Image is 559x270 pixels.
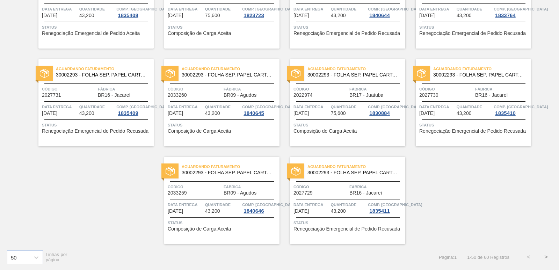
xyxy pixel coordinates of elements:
a: Comp. [GEOGRAPHIC_DATA]1833764 [494,6,529,18]
span: Comp. Carga [116,103,170,110]
span: Aguardando Faturamento [182,65,279,72]
span: Status [168,24,278,31]
span: 43,200 [79,111,94,116]
span: Código [168,183,222,190]
a: Comp. [GEOGRAPHIC_DATA]1835408 [116,6,152,18]
span: 27/10/2025 [168,13,183,18]
a: Comp. [GEOGRAPHIC_DATA]1840646 [242,201,278,214]
span: Quantidade [331,201,366,208]
span: 30002293 - FOLHA SEP. PAPEL CARTAO 1200x1000M 350g [182,72,274,78]
img: status [40,69,49,78]
span: 30002293 - FOLHA SEP. PAPEL CARTAO 1200x1000M 350g [307,170,400,175]
span: BR09 - Agudos [224,93,256,98]
span: Comp. Carga [242,103,296,110]
span: Código [419,86,473,93]
span: Status [168,122,278,129]
img: status [166,167,175,176]
span: 30002293 - FOLHA SEP. PAPEL CARTAO 1200x1000M 350g [433,72,525,78]
span: Fábrica [98,86,152,93]
span: 31/10/2025 [419,111,435,116]
span: BR16 - Jacareí [98,93,130,98]
a: statusAguardando Faturamento30002293 - FOLHA SEP. PAPEL CARTAO 1200x1000M 350gCódigo2027731Fábric... [28,59,154,146]
span: Renegociação Emergencial de Pedido Recusada [293,226,400,232]
span: 43,200 [205,111,220,116]
img: status [291,167,300,176]
span: Comp. Carga [494,103,548,110]
span: Quantidade [205,103,241,110]
span: 30002293 - FOLHA SEP. PAPEL CARTAO 1200x1000M 350g [56,72,148,78]
a: Comp. [GEOGRAPHIC_DATA]1840645 [242,103,278,116]
span: Status [419,122,529,129]
a: statusAguardando Faturamento30002293 - FOLHA SEP. PAPEL CARTAO 1200x1000M 350gCódigo2033260Fábric... [154,59,279,146]
a: statusAguardando Faturamento30002293 - FOLHA SEP. PAPEL CARTAO 1200x1000M 350gCódigo2027730Fábric... [405,59,531,146]
span: Quantidade [331,103,366,110]
span: Aguardando Faturamento [433,65,531,72]
span: Data entrega [293,103,329,110]
span: Comp. Carga [368,201,422,208]
button: > [537,248,555,266]
span: Comp. Carga [242,201,296,208]
span: Quantidade [79,103,115,110]
span: Comp. Carga [368,6,422,13]
span: Data entrega [168,103,203,110]
a: Comp. [GEOGRAPHIC_DATA]1835409 [116,103,152,116]
span: 29/10/2025 [168,111,183,116]
div: 50 [11,254,17,260]
span: 2027729 [293,190,313,196]
span: 2027731 [42,93,61,98]
span: 43,200 [457,13,472,18]
span: Quantidade [457,6,492,13]
span: Comp. Carga [242,6,296,13]
span: Status [293,122,404,129]
span: Quantidade [457,103,492,110]
span: Código [293,183,348,190]
a: statusAguardando Faturamento30002293 - FOLHA SEP. PAPEL CARTAO 1200x1000M 350gCódigo2027729Fábric... [279,157,405,244]
span: Quantidade [331,6,366,13]
span: BR09 - Agudos [224,190,256,196]
span: 43,200 [79,13,94,18]
div: 1835410 [494,110,517,116]
span: 2033260 [168,93,187,98]
span: Código [293,86,348,93]
span: 75,600 [331,111,346,116]
span: Data entrega [42,103,78,110]
span: 2033259 [168,190,187,196]
span: Composição de Carga Aceita [168,31,231,36]
div: 1835408 [116,13,139,18]
span: Código [168,86,222,93]
span: Composição de Carga Aceita [168,129,231,134]
img: status [417,69,426,78]
span: Data entrega [419,103,455,110]
span: 27/10/2025 [293,13,309,18]
img: status [291,69,300,78]
span: Página : 1 [439,255,457,260]
span: Fábrica [349,183,404,190]
a: Comp. [GEOGRAPHIC_DATA]1835410 [494,103,529,116]
span: 27/10/2025 [419,13,435,18]
span: Composição de Carga Aceita [293,129,357,134]
div: 1835409 [116,110,139,116]
div: 1823723 [242,13,265,18]
button: < [520,248,537,266]
span: Fábrica [224,86,278,93]
span: Renegociação Emergencial de Pedido Recusada [419,129,526,134]
span: Linhas por página [46,252,67,262]
a: statusAguardando Faturamento30002293 - FOLHA SEP. PAPEL CARTAO 1200x1000M 350gCódigo2022974Fábric... [279,59,405,146]
span: Status [42,122,152,129]
span: 03/11/2025 [293,209,309,214]
a: statusAguardando Faturamento30002293 - FOLHA SEP. PAPEL CARTAO 1200x1000M 350gCódigo2033259Fábric... [154,157,279,244]
a: Comp. [GEOGRAPHIC_DATA]1830884 [368,103,404,116]
div: 1830884 [368,110,391,116]
div: 1835411 [368,208,391,214]
span: Renegociação Emergencial de Pedido Aceita [42,31,140,36]
span: 27/10/2025 [42,13,57,18]
span: Renegociação Emergencial de Pedido Recusada [419,31,526,36]
span: Fábrica [475,86,529,93]
span: 43,200 [331,209,346,214]
span: Status [419,24,529,31]
span: 30002293 - FOLHA SEP. PAPEL CARTAO 1200x1000M 350g [182,170,274,175]
span: 30002293 - FOLHA SEP. PAPEL CARTAO 1200x1000M 350g [307,72,400,78]
span: Aguardando Faturamento [307,163,405,170]
span: Status [293,24,404,31]
span: BR16 - Jacareí [349,190,382,196]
